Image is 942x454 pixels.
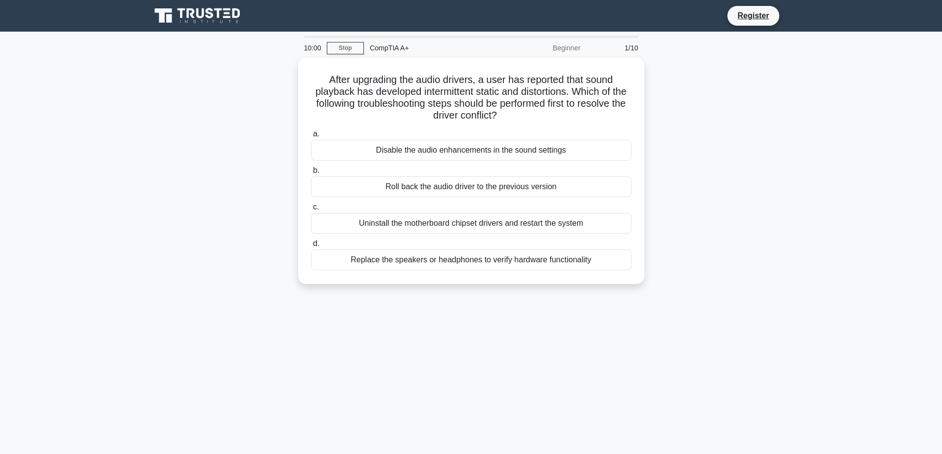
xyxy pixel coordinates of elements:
[586,38,644,58] div: 1/10
[313,239,319,248] span: d.
[298,38,327,58] div: 10:00
[313,166,319,174] span: b.
[311,249,631,270] div: Replace the speakers or headphones to verify hardware functionality
[731,9,775,22] a: Register
[500,38,586,58] div: Beginner
[311,140,631,161] div: Disable the audio enhancements in the sound settings
[313,203,319,211] span: c.
[310,74,632,122] h5: After upgrading the audio drivers, a user has reported that sound playback has developed intermit...
[327,42,364,54] a: Stop
[313,129,319,138] span: a.
[311,176,631,197] div: Roll back the audio driver to the previous version
[364,38,500,58] div: CompTIA A+
[311,213,631,234] div: Uninstall the motherboard chipset drivers and restart the system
